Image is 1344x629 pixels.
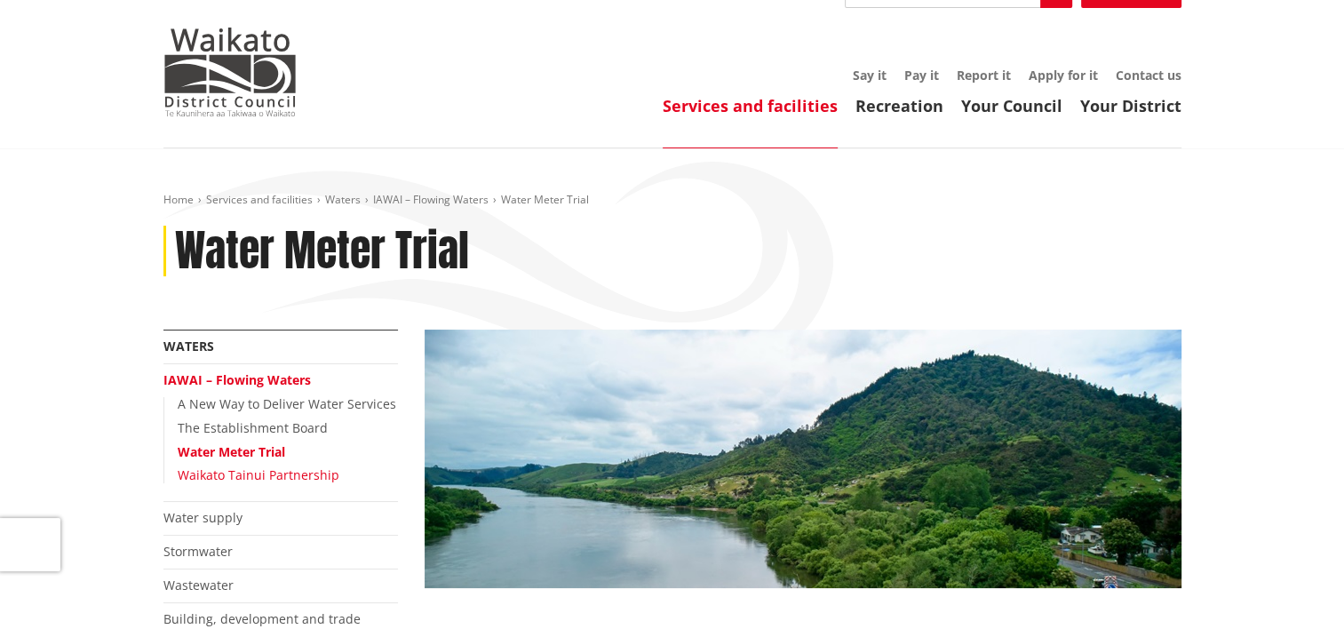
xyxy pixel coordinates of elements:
[206,192,313,207] a: Services and facilities
[325,192,361,207] a: Waters
[163,193,1181,208] nav: breadcrumb
[1080,95,1181,116] a: Your District
[961,95,1062,116] a: Your Council
[163,28,297,116] img: Waikato District Council - Te Kaunihera aa Takiwaa o Waikato
[175,226,469,277] h1: Water Meter Trial
[853,67,887,84] a: Say it
[855,95,943,116] a: Recreation
[178,466,339,483] a: Waikato Tainui Partnership
[1262,554,1326,618] iframe: Messenger Launcher
[178,395,396,412] a: A New Way to Deliver Water Services
[904,67,939,84] a: Pay it
[178,443,285,460] a: Water Meter Trial
[1116,67,1181,84] a: Contact us
[163,543,233,560] a: Stormwater
[178,419,328,436] a: The Establishment Board
[163,371,311,388] a: IAWAI – Flowing Waters
[663,95,838,116] a: Services and facilities
[957,67,1011,84] a: Report it
[163,338,214,354] a: Waters
[1029,67,1098,84] a: Apply for it
[501,192,589,207] span: Water Meter Trial
[425,330,1181,588] img: Taupiri Ranges 0001
[373,192,489,207] a: IAWAI – Flowing Waters
[163,509,243,526] a: Water supply
[163,577,234,593] a: Wastewater
[163,192,194,207] a: Home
